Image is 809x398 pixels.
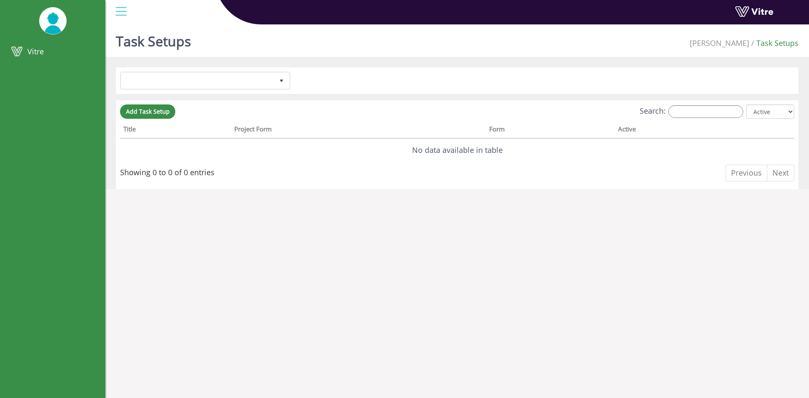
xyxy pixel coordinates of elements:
th: Title [120,123,231,139]
th: Form [486,123,614,139]
span: 379 [690,38,749,48]
label: Search: [640,105,743,118]
li: Task Setups [749,38,798,49]
a: Previous [726,165,767,182]
th: Project Form [231,123,486,139]
th: Active [615,123,755,139]
span: Vitre [27,46,44,56]
span: Add Task Setup [126,107,170,115]
a: Next [767,165,794,182]
input: Search: [668,105,743,118]
h1: Task Setups [116,21,191,57]
span: select [274,73,289,88]
td: No data available in table [120,139,794,161]
img: UserPic.png [39,8,67,34]
div: Showing 0 to 0 of 0 entries [120,164,214,178]
a: Add Task Setup [120,104,175,119]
